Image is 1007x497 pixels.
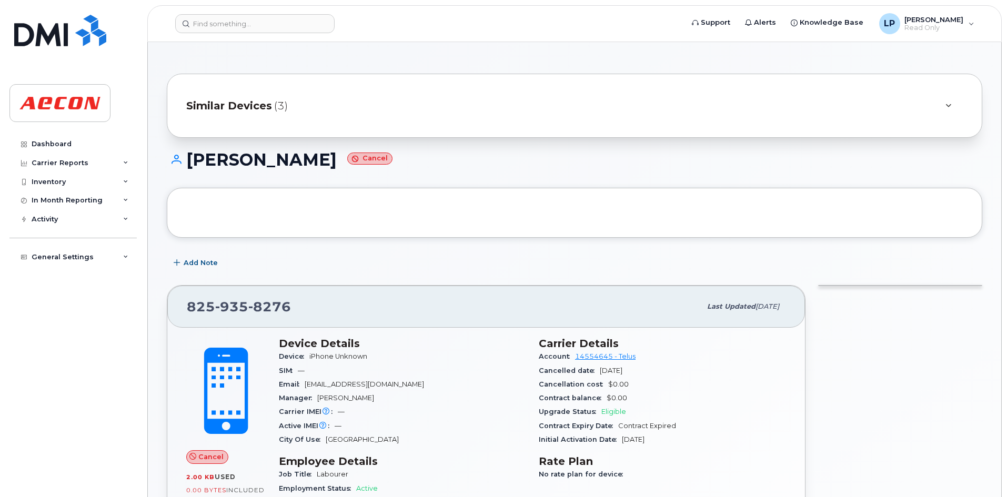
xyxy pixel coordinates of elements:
[167,253,227,272] button: Add Note
[274,98,288,114] span: (3)
[279,470,317,478] span: Job Title
[298,367,305,374] span: —
[279,380,305,388] span: Email
[167,150,982,169] h1: [PERSON_NAME]
[186,486,226,494] span: 0.00 Bytes
[607,394,627,402] span: $0.00
[539,367,600,374] span: Cancelled date
[215,473,236,481] span: used
[539,435,622,443] span: Initial Activation Date
[279,337,526,350] h3: Device Details
[600,367,622,374] span: [DATE]
[347,153,392,165] small: Cancel
[184,258,218,268] span: Add Note
[618,422,676,430] span: Contract Expired
[279,367,298,374] span: SIM
[539,394,607,402] span: Contract balance
[575,352,636,360] a: 14554645 - Telus
[186,98,272,114] span: Similar Devices
[539,352,575,360] span: Account
[338,408,345,415] span: —
[187,299,291,315] span: 825
[317,394,374,402] span: [PERSON_NAME]
[539,455,786,468] h3: Rate Plan
[279,422,335,430] span: Active IMEI
[279,484,356,492] span: Employment Status
[356,484,378,492] span: Active
[539,408,601,415] span: Upgrade Status
[279,352,309,360] span: Device
[539,470,628,478] span: No rate plan for device
[326,435,399,443] span: [GEOGRAPHIC_DATA]
[279,394,317,402] span: Manager
[622,435,645,443] span: [DATE]
[279,455,526,468] h3: Employee Details
[317,470,348,478] span: Labourer
[539,422,618,430] span: Contract Expiry Date
[707,302,756,310] span: Last updated
[198,452,224,462] span: Cancel
[248,299,291,315] span: 8276
[279,408,338,415] span: Carrier IMEI
[305,380,424,388] span: [EMAIL_ADDRESS][DOMAIN_NAME]
[215,299,248,315] span: 935
[608,380,629,388] span: $0.00
[756,302,779,310] span: [DATE]
[335,422,341,430] span: —
[601,408,626,415] span: Eligible
[539,337,786,350] h3: Carrier Details
[309,352,367,360] span: iPhone Unknown
[539,380,608,388] span: Cancellation cost
[186,473,215,481] span: 2.00 KB
[279,435,326,443] span: City Of Use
